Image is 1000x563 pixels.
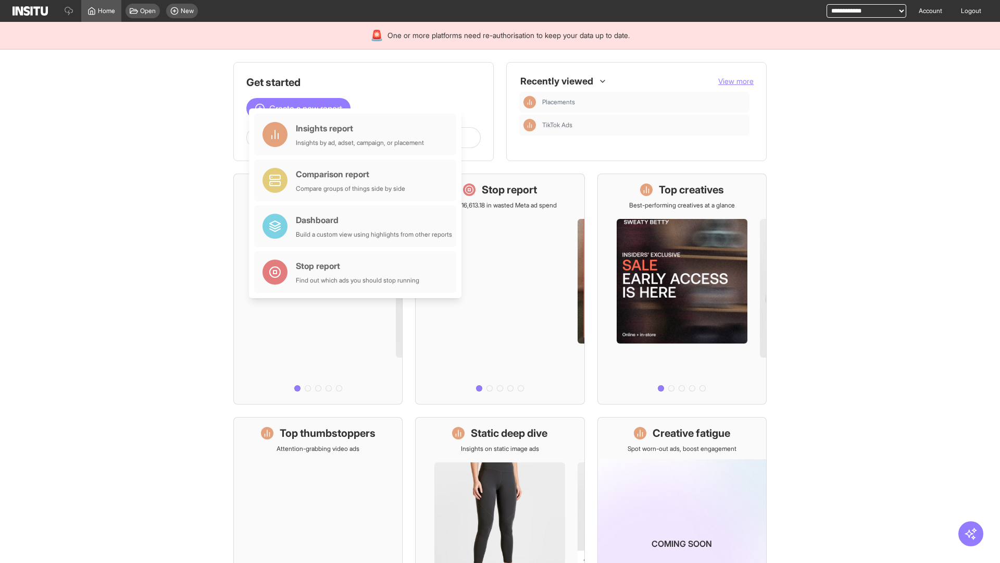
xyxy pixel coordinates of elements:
[280,426,376,440] h1: Top thumbstoppers
[277,445,359,453] p: Attention-grabbing video ads
[542,98,575,106] span: Placements
[296,276,419,285] div: Find out which ads you should stop running
[542,121,572,129] span: TikTok Ads
[98,7,115,15] span: Home
[523,96,536,108] div: Insights
[233,174,403,405] a: What's live nowSee all active ads instantly
[597,174,767,405] a: Top creativesBest-performing creatives at a glance
[461,445,539,453] p: Insights on static image ads
[140,7,156,15] span: Open
[482,182,537,197] h1: Stop report
[443,201,557,210] p: Save £16,613.18 in wasted Meta ad spend
[296,122,424,134] div: Insights report
[659,182,724,197] h1: Top creatives
[296,260,419,272] div: Stop report
[629,201,735,210] p: Best-performing creatives at a glance
[296,168,405,180] div: Comparison report
[523,119,536,131] div: Insights
[542,121,745,129] span: TikTok Ads
[246,75,481,90] h1: Get started
[12,6,48,16] img: Logo
[415,174,584,405] a: Stop reportSave £16,613.18 in wasted Meta ad spend
[296,185,405,193] div: Compare groups of things side by side
[269,102,342,115] span: Create a new report
[718,77,754,85] span: View more
[296,139,424,147] div: Insights by ad, adset, campaign, or placement
[718,76,754,87] button: View more
[370,28,383,43] div: 🚨
[246,98,351,119] button: Create a new report
[471,426,547,440] h1: Static deep dive
[387,30,630,41] span: One or more platforms need re-authorisation to keep your data up to date.
[296,230,452,239] div: Build a custom view using highlights from other reports
[296,214,452,226] div: Dashboard
[542,98,745,106] span: Placements
[181,7,194,15] span: New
